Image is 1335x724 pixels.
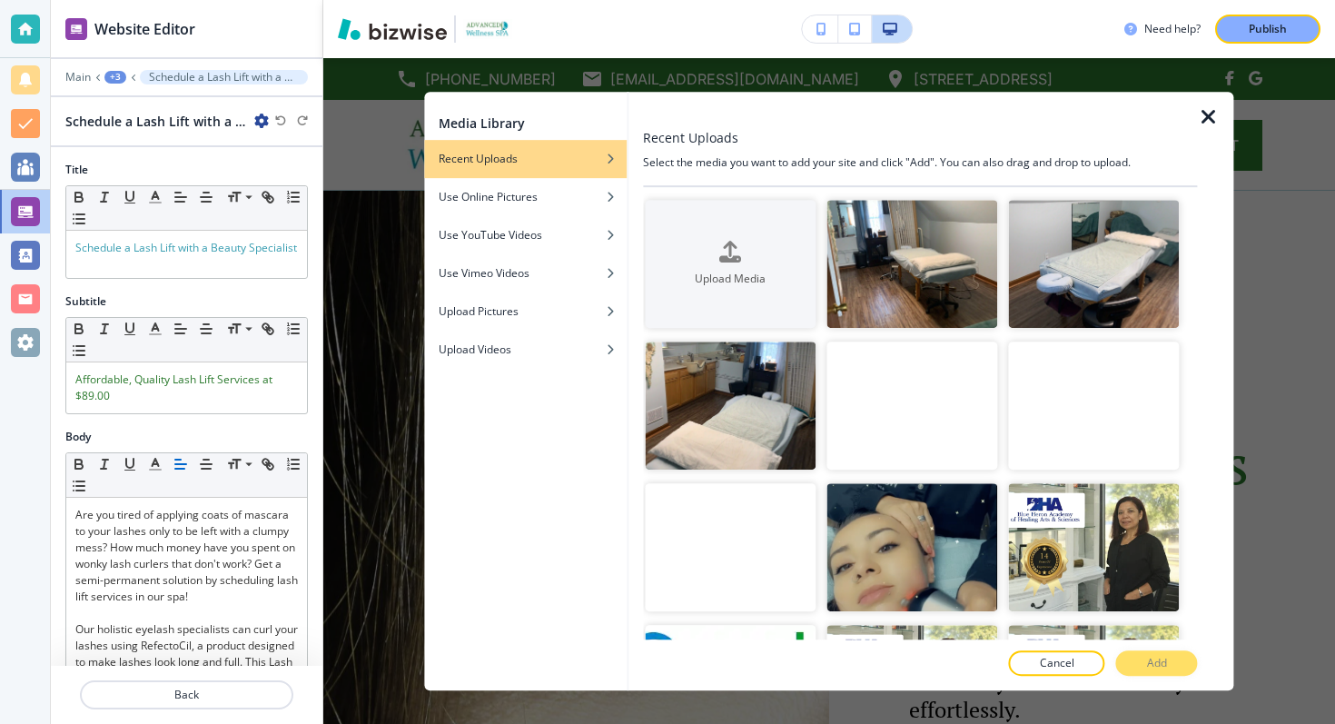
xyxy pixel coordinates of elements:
[65,293,106,310] h2: Subtitle
[645,200,816,328] button: Upload Media
[82,687,292,703] p: Back
[75,372,275,403] span: Affordable, Quality Lash Lift Services at $89.00
[65,71,91,84] button: Main
[80,680,293,709] button: Back
[643,128,738,147] h3: Recent Uploads
[439,342,511,358] h4: Upload Videos
[1040,655,1074,671] p: Cancel
[338,18,447,40] img: Bizwise Logo
[439,227,542,243] h4: Use YouTube Videos
[439,114,525,133] h2: Media Library
[424,293,627,331] button: Upload Pictures
[65,18,87,40] img: editor icon
[439,265,529,282] h4: Use Vimeo Videos
[140,70,308,84] button: Schedule a Lash Lift with a Beauty Specialist
[439,151,518,167] h4: Recent Uploads
[439,189,538,205] h4: Use Online Pictures
[65,429,91,445] h2: Body
[65,162,88,178] h2: Title
[1009,650,1105,676] button: Cancel
[104,71,126,84] button: +3
[65,112,247,131] h2: Schedule a Lash Lift with a Beauty Specialist
[94,18,195,40] h2: Website Editor
[1215,15,1320,44] button: Publish
[463,19,512,38] img: Your Logo
[75,240,297,255] span: Schedule a Lash Lift with a Beauty Specialist
[643,154,1197,171] h4: Select the media you want to add your site and click "Add". You can also drag and drop to upload.
[645,271,816,287] h4: Upload Media
[1249,21,1287,37] p: Publish
[149,71,299,84] p: Schedule a Lash Lift with a Beauty Specialist
[424,216,627,254] button: Use YouTube Videos
[424,178,627,216] button: Use Online Pictures
[424,254,627,293] button: Use Vimeo Videos
[439,303,519,320] h4: Upload Pictures
[75,507,298,605] p: Are you tired of applying coats of mascara to your lashes only to be left with a clumpy mess? How...
[424,331,627,369] button: Upload Videos
[424,140,627,178] button: Recent Uploads
[1144,21,1201,37] h3: Need help?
